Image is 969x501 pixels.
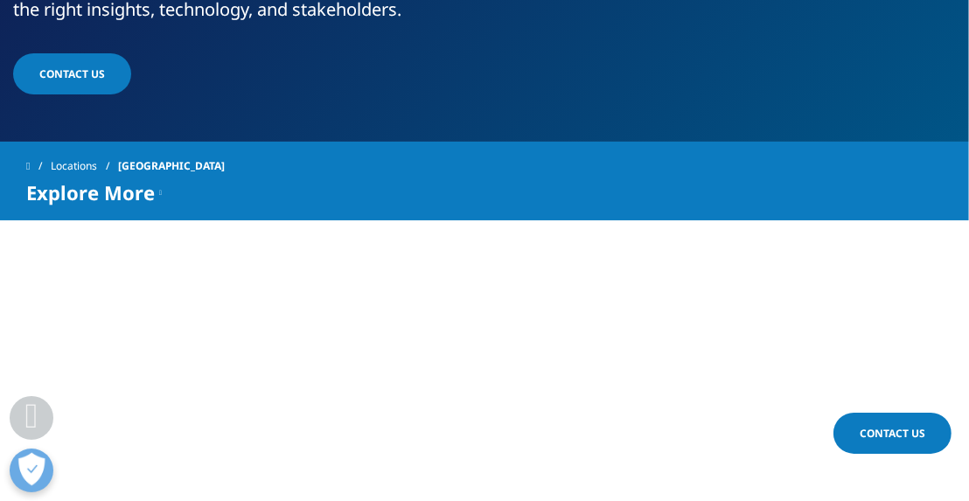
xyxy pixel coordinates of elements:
[39,66,105,81] span: Contact Us
[10,449,53,492] button: Open Preferences
[118,150,225,182] span: [GEOGRAPHIC_DATA]
[51,150,118,182] a: Locations
[26,182,155,203] span: Explore More
[833,413,952,454] a: Contact Us
[13,53,131,94] a: Contact Us
[860,426,925,441] span: Contact Us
